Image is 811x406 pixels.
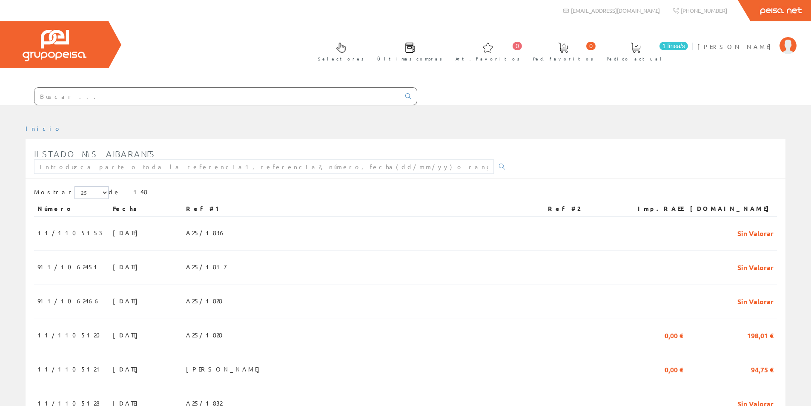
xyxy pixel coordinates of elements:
[23,30,86,61] img: Grupo Peisa
[544,201,623,216] th: Ref #2
[37,328,105,342] span: 11/1105120
[607,55,665,63] span: Pedido actual
[665,328,683,342] span: 0,00 €
[34,149,155,159] span: Listado mis albaranes
[598,35,690,66] a: 1 línea/s Pedido actual
[186,259,226,274] span: A25/1817
[186,362,264,376] span: [PERSON_NAME]
[113,294,142,308] span: [DATE]
[533,55,593,63] span: Ped. favoritos
[747,328,774,342] span: 198,01 €
[665,362,683,376] span: 0,00 €
[37,225,102,240] span: 11/1105153
[377,55,442,63] span: Últimas compras
[34,201,109,216] th: Número
[513,42,522,50] span: 0
[737,294,774,308] span: Sin Valorar
[697,42,775,51] span: [PERSON_NAME]
[75,186,109,199] select: Mostrar
[186,328,222,342] span: A25/1828
[309,35,368,66] a: Selectores
[34,186,109,199] label: Mostrar
[113,362,142,376] span: [DATE]
[571,7,660,14] span: [EMAIL_ADDRESS][DOMAIN_NAME]
[37,259,101,274] span: 911/1062451
[113,259,142,274] span: [DATE]
[659,42,688,50] span: 1 línea/s
[113,328,142,342] span: [DATE]
[34,88,400,105] input: Buscar ...
[456,55,520,63] span: Art. favoritos
[34,186,777,201] div: de 148
[737,225,774,240] span: Sin Valorar
[586,42,596,50] span: 0
[109,201,183,216] th: Fecha
[687,201,777,216] th: [DOMAIN_NAME]
[26,124,62,132] a: Inicio
[697,35,797,43] a: [PERSON_NAME]
[369,35,447,66] a: Últimas compras
[186,225,226,240] span: A25/1836
[186,294,222,308] span: A25/1828
[318,55,364,63] span: Selectores
[37,362,103,376] span: 11/1105121
[113,225,142,240] span: [DATE]
[623,201,687,216] th: Imp.RAEE
[37,294,100,308] span: 911/1062466
[183,201,544,216] th: Ref #1
[737,259,774,274] span: Sin Valorar
[751,362,774,376] span: 94,75 €
[34,159,494,174] input: Introduzca parte o toda la referencia1, referencia2, número, fecha(dd/mm/yy) o rango de fechas(dd...
[681,7,727,14] span: [PHONE_NUMBER]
